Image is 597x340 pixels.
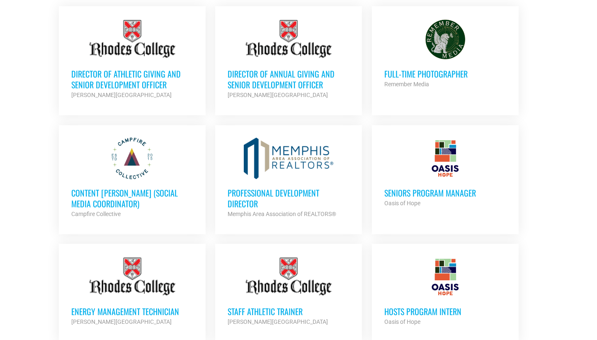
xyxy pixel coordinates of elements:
a: HOSTS Program Intern Oasis of Hope [372,244,519,339]
strong: Memphis Area Association of REALTORS® [228,211,336,217]
a: Professional Development Director Memphis Area Association of REALTORS® [215,125,362,231]
a: Energy Management Technician [PERSON_NAME][GEOGRAPHIC_DATA] [59,244,206,339]
strong: Oasis of Hope [384,318,420,325]
a: Full-Time Photographer Remember Media [372,6,519,102]
a: Director of Athletic Giving and Senior Development Officer [PERSON_NAME][GEOGRAPHIC_DATA] [59,6,206,112]
strong: [PERSON_NAME][GEOGRAPHIC_DATA] [228,92,328,98]
strong: [PERSON_NAME][GEOGRAPHIC_DATA] [71,318,172,325]
strong: Oasis of Hope [384,200,420,206]
strong: [PERSON_NAME][GEOGRAPHIC_DATA] [71,92,172,98]
h3: Professional Development Director [228,187,349,209]
h3: Content [PERSON_NAME] (Social Media Coordinator) [71,187,193,209]
h3: HOSTS Program Intern [384,306,506,317]
strong: [PERSON_NAME][GEOGRAPHIC_DATA] [228,318,328,325]
a: Seniors Program Manager Oasis of Hope [372,125,519,221]
h3: Director of Annual Giving and Senior Development Officer [228,68,349,90]
strong: Campfire Collective [71,211,121,217]
a: Staff Athletic Trainer [PERSON_NAME][GEOGRAPHIC_DATA] [215,244,362,339]
strong: Remember Media [384,81,429,87]
a: Director of Annual Giving and Senior Development Officer [PERSON_NAME][GEOGRAPHIC_DATA] [215,6,362,112]
h3: Energy Management Technician [71,306,193,317]
h3: Full-Time Photographer [384,68,506,79]
h3: Director of Athletic Giving and Senior Development Officer [71,68,193,90]
h3: Staff Athletic Trainer [228,306,349,317]
a: Content [PERSON_NAME] (Social Media Coordinator) Campfire Collective [59,125,206,231]
h3: Seniors Program Manager [384,187,506,198]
